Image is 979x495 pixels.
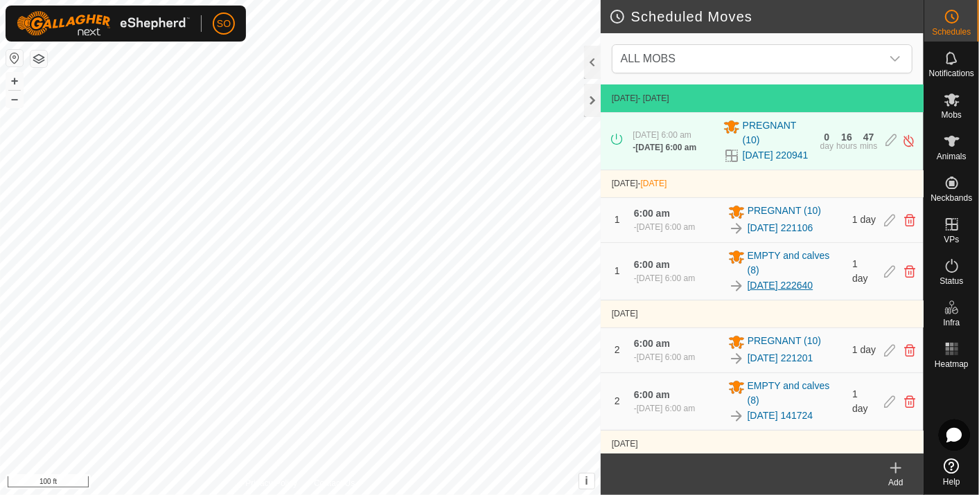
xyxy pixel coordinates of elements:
span: 1 day [852,344,876,355]
span: Status [940,277,963,285]
span: [DATE] 6:00 am [636,143,697,152]
a: Privacy Policy [245,477,297,489]
span: 1 [615,214,620,225]
span: Mobs [942,111,962,119]
span: [DATE] [641,179,667,188]
span: [DATE] 6:00 am [633,130,691,140]
span: Animals [937,152,967,161]
img: To [728,278,745,294]
a: [DATE] 221106 [748,221,813,235]
div: - [634,272,695,285]
div: day [820,142,834,150]
span: Neckbands [931,194,972,202]
span: i [585,475,588,487]
h2: Scheduled Moves [609,8,924,25]
span: ALL MOBS [621,53,676,64]
span: Notifications [929,69,974,78]
span: Schedules [932,28,971,36]
span: [DATE] [612,179,638,188]
a: Contact Us [314,477,355,489]
div: - [633,141,697,154]
div: dropdown trigger [881,45,909,73]
span: PREGNANT (10) [743,118,812,147]
span: 6:00 am [634,389,670,400]
span: 1 [615,265,620,276]
img: To [728,408,745,424]
span: Infra [943,318,960,327]
span: 6:00 am [634,208,670,219]
a: [DATE] 221201 [748,351,813,366]
div: - [634,221,695,233]
span: Heatmap [935,360,969,368]
span: Help [943,478,960,486]
img: To [728,220,745,237]
button: Reset Map [6,50,23,66]
span: 2 [615,344,620,355]
span: 6:00 am [634,259,670,270]
span: SO [217,17,231,31]
button: i [579,474,594,489]
span: PREGNANT (10) [748,204,821,220]
img: To [728,350,745,367]
span: - [638,179,667,188]
span: 1 day [852,388,868,414]
a: Help [924,453,979,492]
span: [DATE] 6:00 am [637,352,695,362]
span: 6:00 am [634,338,670,349]
span: [DATE] [612,439,638,449]
span: PREGNANT (10) [748,334,821,350]
span: [DATE] [612,309,638,318]
span: 2 [615,395,620,406]
span: [DATE] [612,93,638,103]
button: – [6,91,23,107]
span: [DATE] 6:00 am [637,273,695,283]
span: EMPTY and calves (8) [748,249,845,278]
div: Add [868,476,924,489]
span: - [DATE] [638,93,669,103]
div: hours [836,142,857,150]
button: Map Layers [30,51,47,67]
div: mins [860,142,877,150]
span: EMPTY and calves (8) [748,379,845,408]
a: [DATE] 220941 [743,148,809,163]
a: [DATE] 141724 [748,408,813,423]
img: Gallagher Logo [17,11,190,36]
button: + [6,73,23,89]
span: ALL MOBS [615,45,881,73]
img: Turn off schedule move [902,134,915,148]
div: 16 [841,132,852,142]
div: - [634,402,695,415]
div: - [634,351,695,363]
a: [DATE] 222640 [748,278,813,293]
span: [DATE] 6:00 am [637,404,695,413]
span: VPs [944,235,959,244]
div: 47 [863,132,874,142]
div: 0 [824,132,829,142]
span: 1 day [852,258,868,284]
span: [DATE] 6:00 am [637,222,695,232]
span: 1 day [852,214,876,225]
